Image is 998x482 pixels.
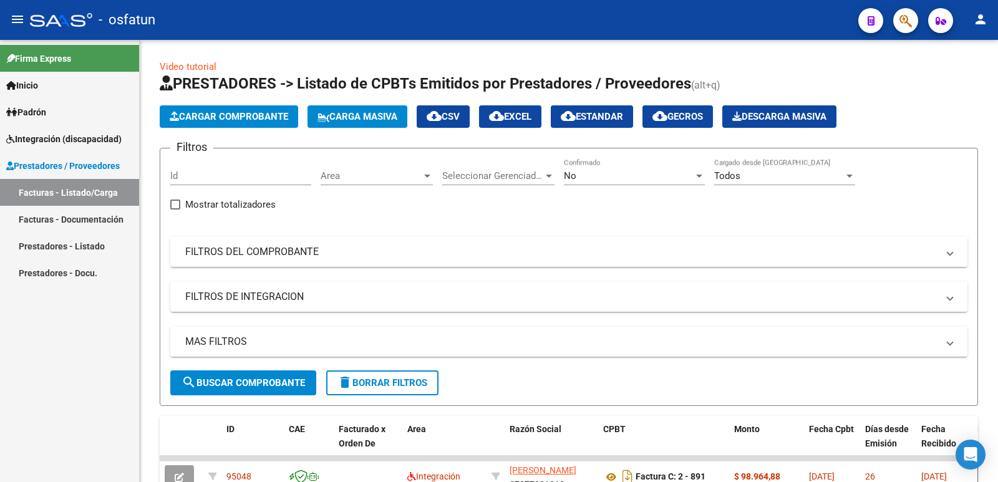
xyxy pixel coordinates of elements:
[407,424,426,434] span: Area
[865,424,909,448] span: Días desde Emisión
[182,375,196,390] mat-icon: search
[6,105,46,119] span: Padrón
[334,416,402,471] datatable-header-cell: Facturado x Orden De
[489,108,504,123] mat-icon: cloud_download
[510,424,561,434] span: Razón Social
[10,12,25,27] mat-icon: menu
[561,108,576,123] mat-icon: cloud_download
[489,111,531,122] span: EXCEL
[561,111,623,122] span: Estandar
[973,12,988,27] mat-icon: person
[185,197,276,212] span: Mostrar totalizadores
[636,472,705,482] strong: Factura C: 2 - 891
[337,377,427,388] span: Borrar Filtros
[809,424,854,434] span: Fecha Cpbt
[551,105,633,128] button: Estandar
[732,111,826,122] span: Descarga Masiva
[427,108,442,123] mat-icon: cloud_download
[804,416,860,471] datatable-header-cell: Fecha Cpbt
[226,471,251,481] span: 95048
[652,111,703,122] span: Gecros
[289,424,305,434] span: CAE
[284,416,334,471] datatable-header-cell: CAE
[564,170,576,181] span: No
[734,424,760,434] span: Monto
[170,237,967,267] mat-expansion-panel-header: FILTROS DEL COMPROBANTE
[321,170,422,181] span: Area
[642,105,713,128] button: Gecros
[860,416,916,471] datatable-header-cell: Días desde Emisión
[598,416,729,471] datatable-header-cell: CPBT
[185,335,937,349] mat-panel-title: MAS FILTROS
[170,282,967,312] mat-expansion-panel-header: FILTROS DE INTEGRACION
[326,370,438,395] button: Borrar Filtros
[603,424,626,434] span: CPBT
[170,111,288,122] span: Cargar Comprobante
[442,170,543,181] span: Seleccionar Gerenciador
[185,290,937,304] mat-panel-title: FILTROS DE INTEGRACION
[160,105,298,128] button: Cargar Comprobante
[427,111,460,122] span: CSV
[510,465,576,475] span: [PERSON_NAME]
[402,416,487,471] datatable-header-cell: Area
[6,79,38,92] span: Inicio
[734,471,780,481] strong: $ 98.964,88
[6,159,120,173] span: Prestadores / Proveedores
[722,105,836,128] app-download-masive: Descarga masiva de comprobantes (adjuntos)
[652,108,667,123] mat-icon: cloud_download
[729,416,804,471] datatable-header-cell: Monto
[714,170,740,181] span: Todos
[170,370,316,395] button: Buscar Comprobante
[921,424,956,448] span: Fecha Recibido
[921,471,947,481] span: [DATE]
[221,416,284,471] datatable-header-cell: ID
[308,105,407,128] button: Carga Masiva
[809,471,835,481] span: [DATE]
[956,440,986,470] div: Open Intercom Messenger
[160,61,216,72] a: Video tutorial
[170,138,213,156] h3: Filtros
[722,105,836,128] button: Descarga Masiva
[170,327,967,357] mat-expansion-panel-header: MAS FILTROS
[339,424,385,448] span: Facturado x Orden De
[337,375,352,390] mat-icon: delete
[865,471,875,481] span: 26
[417,105,470,128] button: CSV
[916,416,972,471] datatable-header-cell: Fecha Recibido
[505,416,598,471] datatable-header-cell: Razón Social
[407,471,460,481] span: Integración
[226,424,235,434] span: ID
[99,6,155,34] span: - osfatun
[185,245,937,259] mat-panel-title: FILTROS DEL COMPROBANTE
[160,75,691,92] span: PRESTADORES -> Listado de CPBTs Emitidos por Prestadores / Proveedores
[6,52,71,65] span: Firma Express
[6,132,122,146] span: Integración (discapacidad)
[691,79,720,91] span: (alt+q)
[479,105,541,128] button: EXCEL
[317,111,397,122] span: Carga Masiva
[182,377,305,388] span: Buscar Comprobante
